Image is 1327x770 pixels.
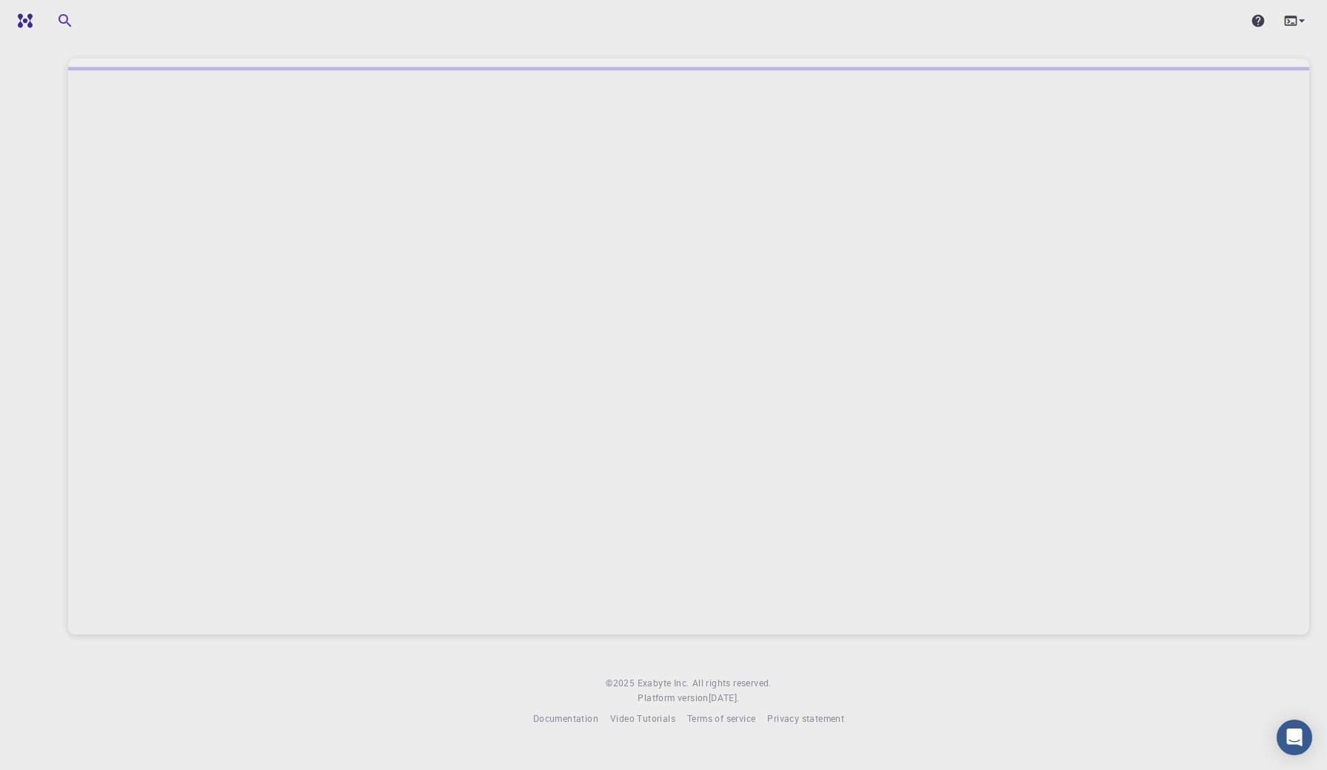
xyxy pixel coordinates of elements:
div: Open Intercom Messenger [1277,720,1312,755]
a: Terms of service [687,712,755,726]
span: Platform version [638,691,708,706]
span: [DATE] . [709,692,740,703]
span: All rights reserved. [692,676,772,691]
img: logo [12,13,33,28]
span: Terms of service [687,712,755,724]
a: Privacy statement [767,712,844,726]
span: Documentation [533,712,598,724]
span: Video Tutorials [610,712,675,724]
a: [DATE]. [709,691,740,706]
a: Exabyte Inc. [638,676,689,691]
span: Privacy statement [767,712,844,724]
a: Documentation [533,712,598,726]
span: © 2025 [606,676,637,691]
span: Exabyte Inc. [638,677,689,689]
a: Video Tutorials [610,712,675,726]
